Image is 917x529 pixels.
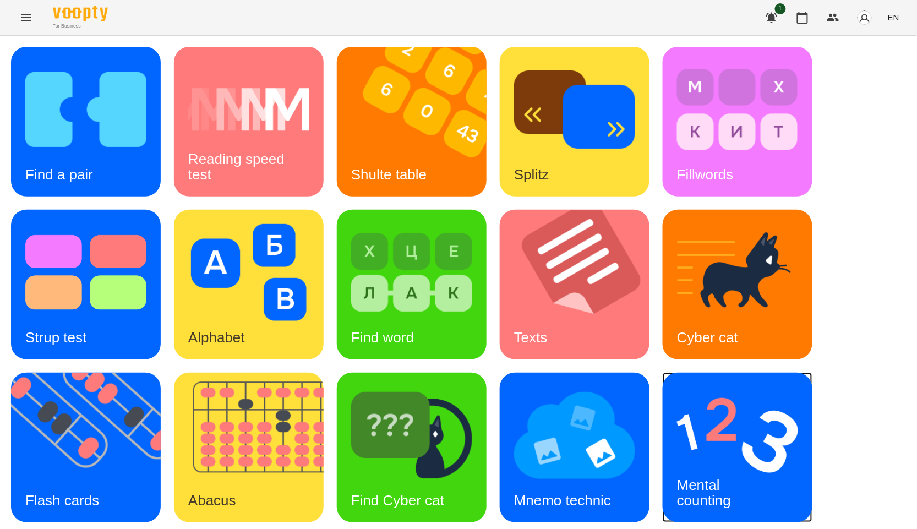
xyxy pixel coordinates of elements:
[53,6,108,21] img: Voopty Logo
[514,329,548,346] h3: Texts
[11,210,161,359] a: Strup testStrup test
[337,47,500,197] img: Shulte table
[188,329,245,346] h3: Alphabet
[174,373,324,522] a: AbacusAbacus
[514,61,635,158] img: Splitz
[25,166,93,183] h3: Find a pair
[663,47,812,197] a: FillwordsFillwords
[500,210,663,359] img: Texts
[677,166,734,183] h3: Fillwords
[53,23,108,30] span: For Business
[174,210,324,359] a: AlphabetAlphabet
[500,210,649,359] a: TextsTexts
[337,47,487,197] a: Shulte tableShulte table
[11,373,174,522] img: Flash cards
[188,224,309,321] img: Alphabet
[337,210,487,359] a: Find wordFind word
[174,373,337,522] img: Abacus
[500,373,649,522] a: Mnemo technicMnemo technic
[188,151,288,182] h3: Reading speed test
[663,373,812,522] a: Mental countingMental counting
[514,387,635,484] img: Mnemo technic
[514,166,549,183] h3: Splitz
[25,61,146,158] img: Find a pair
[351,492,444,509] h3: Find Cyber cat
[351,387,472,484] img: Find Cyber cat
[11,373,161,522] a: Flash cardsFlash cards
[677,387,798,484] img: Mental counting
[188,61,309,158] img: Reading speed test
[13,4,40,31] button: Menu
[337,373,487,522] a: Find Cyber catFind Cyber cat
[351,329,414,346] h3: Find word
[857,10,872,25] img: avatar_s.png
[351,166,427,183] h3: Shulte table
[188,492,236,509] h3: Abacus
[514,492,611,509] h3: Mnemo technic
[25,329,86,346] h3: Strup test
[677,224,798,321] img: Cyber cat
[25,224,146,321] img: Strup test
[174,47,324,197] a: Reading speed testReading speed test
[677,477,731,508] h3: Mental counting
[883,7,904,28] button: EN
[677,61,798,158] img: Fillwords
[677,329,738,346] h3: Cyber cat
[663,210,812,359] a: Cyber catCyber cat
[11,47,161,197] a: Find a pairFind a pair
[775,3,786,14] span: 1
[351,224,472,321] img: Find word
[25,492,99,509] h3: Flash cards
[500,47,649,197] a: SplitzSplitz
[888,12,899,23] span: EN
